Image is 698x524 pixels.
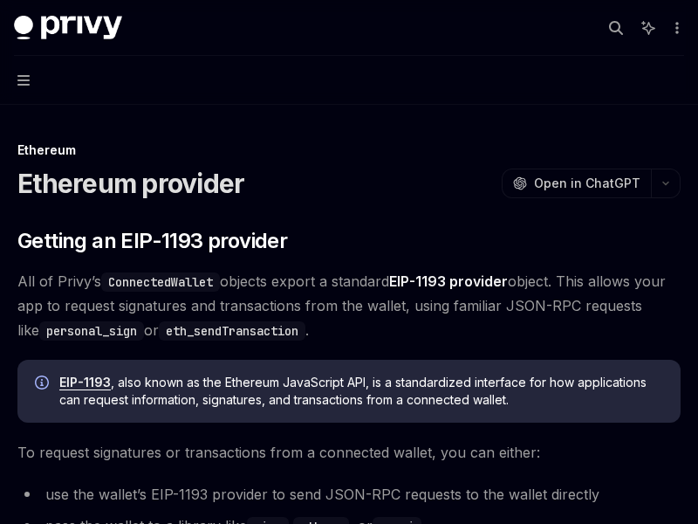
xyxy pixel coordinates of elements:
span: Open in ChatGPT [534,175,640,192]
span: Getting an EIP-1193 provider [17,227,287,255]
span: All of Privy’s objects export a standard object. This allows your app to request signatures and t... [17,269,681,342]
code: personal_sign [39,321,144,341]
button: More actions [667,16,684,40]
code: eth_sendTransaction [159,321,305,341]
div: Ethereum [17,141,681,159]
li: use the wallet’s EIP-1193 provider to send JSON-RPC requests to the wallet directly [17,482,681,507]
code: ConnectedWallet [101,272,220,292]
h1: Ethereum provider [17,168,244,199]
span: To request signatures or transactions from a connected wallet, you can either: [17,440,681,465]
span: , also known as the Ethereum JavaScript API, is a standardized interface for how applications can... [59,374,663,409]
button: Open in ChatGPT [502,169,651,198]
img: dark logo [14,16,122,40]
a: EIP-1193 provider [389,272,508,291]
svg: Info [35,376,52,393]
a: EIP-1193 [59,375,111,390]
